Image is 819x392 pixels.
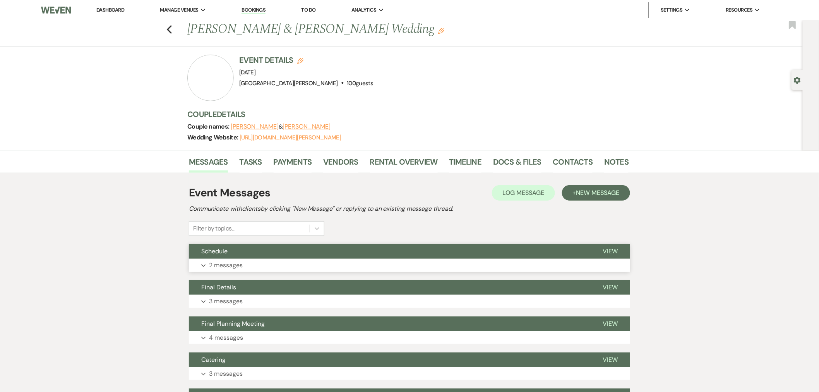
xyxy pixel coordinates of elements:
[201,283,236,291] span: Final Details
[590,244,630,259] button: View
[189,204,630,213] h2: Communicate with clients by clicking "New Message" or replying to an existing message thread.
[347,79,373,87] span: 100 guests
[189,331,630,344] button: 4 messages
[493,156,541,173] a: Docs & Files
[209,333,243,343] p: 4 messages
[449,156,482,173] a: Timeline
[193,224,235,233] div: Filter by topics...
[603,247,618,255] span: View
[189,367,630,380] button: 3 messages
[189,244,590,259] button: Schedule
[189,295,630,308] button: 3 messages
[189,280,590,295] button: Final Details
[231,123,331,131] span: &
[189,156,228,173] a: Messages
[726,6,752,14] span: Resources
[201,320,265,328] span: Final Planning Meeting
[553,156,593,173] a: Contacts
[590,316,630,331] button: View
[603,283,618,291] span: View
[794,76,801,83] button: Open lead details
[438,27,444,34] button: Edit
[590,352,630,367] button: View
[239,69,255,76] span: [DATE]
[231,124,279,130] button: [PERSON_NAME]
[492,185,555,201] button: Log Message
[604,156,629,173] a: Notes
[239,55,373,65] h3: Event Details
[302,7,316,13] a: To Do
[209,369,243,379] p: 3 messages
[603,356,618,364] span: View
[239,79,338,87] span: [GEOGRAPHIC_DATA][PERSON_NAME]
[351,6,376,14] span: Analytics
[189,185,271,201] h1: Event Messages
[590,280,630,295] button: View
[201,247,228,255] span: Schedule
[187,20,534,39] h1: [PERSON_NAME] & [PERSON_NAME] Wedding
[240,134,341,141] a: [URL][DOMAIN_NAME][PERSON_NAME]
[189,259,630,272] button: 2 messages
[240,156,262,173] a: Tasks
[242,7,266,14] a: Bookings
[323,156,358,173] a: Vendors
[503,189,544,197] span: Log Message
[201,356,226,364] span: Catering
[274,156,312,173] a: Payments
[370,156,438,173] a: Rental Overview
[187,133,240,141] span: Wedding Website:
[562,185,630,201] button: +New Message
[96,7,124,13] a: Dashboard
[189,316,590,331] button: Final Planning Meeting
[661,6,683,14] span: Settings
[189,352,590,367] button: Catering
[187,122,231,131] span: Couple names:
[187,109,621,120] h3: Couple Details
[603,320,618,328] span: View
[209,296,243,306] p: 3 messages
[41,2,71,18] img: Weven Logo
[283,124,331,130] button: [PERSON_NAME]
[160,6,199,14] span: Manage Venues
[576,189,619,197] span: New Message
[209,260,243,270] p: 2 messages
